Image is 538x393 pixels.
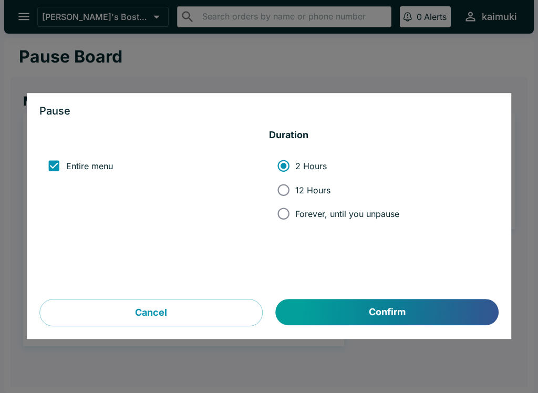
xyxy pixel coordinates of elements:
span: 2 Hours [295,161,327,171]
button: Confirm [276,299,499,326]
span: Entire menu [66,161,113,171]
span: Forever, until you unpause [295,209,399,219]
button: Cancel [39,299,263,327]
h5: Duration [269,129,499,142]
span: 12 Hours [295,185,330,195]
h5: ‏ [39,129,269,142]
h3: Pause [39,106,499,117]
